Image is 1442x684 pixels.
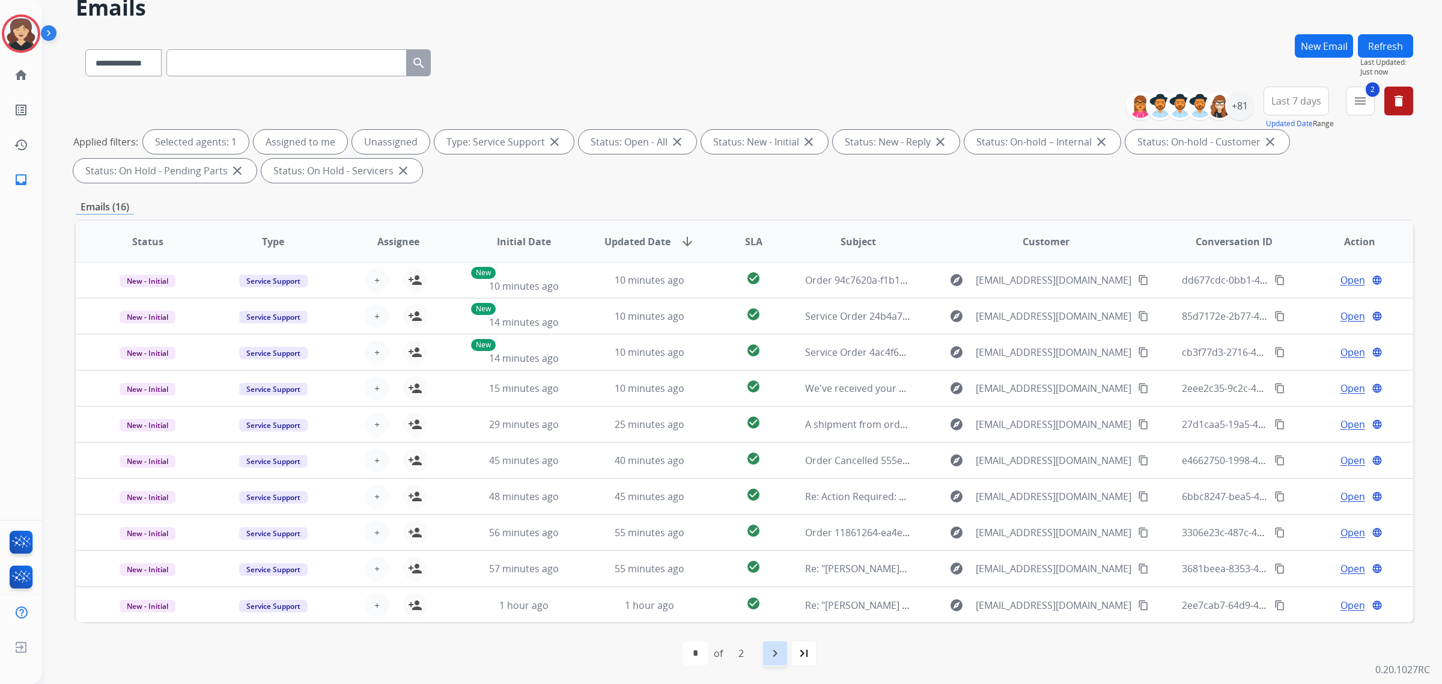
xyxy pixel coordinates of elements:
span: Open [1340,453,1365,468]
mat-icon: delete [1392,94,1406,108]
div: +81 [1225,91,1254,120]
span: 2eee2c35-9c2c-4208-b234-0b0664ee5b0e [1182,382,1367,395]
span: 1 hour ago [499,599,549,612]
button: Updated Date [1266,119,1313,129]
div: Status: On-hold – Internal [964,130,1121,154]
mat-icon: person_add [408,561,422,576]
span: + [374,453,380,468]
div: Type: Service Support [434,130,574,154]
mat-icon: check_circle [746,307,761,322]
div: Status: New - Reply [833,130,960,154]
span: dd677cdc-0bb1-4667-a3ed-d4536fa861e5 [1182,273,1367,287]
mat-icon: close [396,163,410,178]
mat-icon: explore [949,561,964,576]
mat-icon: language [1372,311,1383,322]
span: + [374,309,380,323]
mat-icon: check_circle [746,415,761,430]
span: A shipment from order LI-210585 is out for delivery [805,418,1036,431]
mat-icon: close [230,163,245,178]
mat-icon: content_copy [1138,419,1149,430]
p: New [471,303,496,315]
span: Open [1340,525,1365,540]
span: [EMAIL_ADDRESS][DOMAIN_NAME] [976,417,1131,432]
button: + [365,448,389,472]
p: New [471,267,496,279]
span: New - Initial [120,311,175,323]
span: 55 minutes ago [615,562,684,575]
span: Just now [1360,67,1413,77]
span: New - Initial [120,491,175,504]
mat-icon: language [1372,491,1383,502]
mat-icon: explore [949,598,964,612]
mat-icon: content_copy [1138,455,1149,466]
span: Open [1340,309,1365,323]
mat-icon: content_copy [1274,311,1285,322]
mat-icon: language [1372,563,1383,574]
mat-icon: check_circle [746,379,761,394]
mat-icon: search [412,56,426,70]
button: + [365,304,389,328]
span: [EMAIL_ADDRESS][DOMAIN_NAME] [976,309,1131,323]
mat-icon: person_add [408,381,422,395]
span: Open [1340,489,1365,504]
button: 2 [1346,87,1375,115]
span: Open [1340,561,1365,576]
mat-icon: last_page [797,646,811,661]
div: Unassigned [352,130,430,154]
div: Assigned to me [254,130,347,154]
span: 27d1caa5-19a5-4399-8267-549fd3570385 [1182,418,1365,431]
mat-icon: person_add [408,489,422,504]
mat-icon: content_copy [1274,383,1285,394]
span: 25 minutes ago [615,418,684,431]
button: + [365,521,389,545]
span: 57 minutes ago [489,562,559,575]
span: Last Updated: [1360,58,1413,67]
span: Assignee [377,234,419,249]
span: + [374,525,380,540]
span: 1 hour ago [625,599,674,612]
span: Open [1340,345,1365,359]
mat-icon: check_circle [746,271,761,286]
mat-icon: explore [949,309,964,323]
mat-icon: content_copy [1274,347,1285,358]
mat-icon: language [1372,527,1383,538]
mat-icon: check_circle [746,343,761,358]
span: 55 minutes ago [615,526,684,539]
span: New - Initial [120,383,175,395]
span: [EMAIL_ADDRESS][DOMAIN_NAME] [976,489,1131,504]
mat-icon: content_copy [1138,491,1149,502]
span: New - Initial [120,527,175,540]
button: + [365,593,389,617]
p: Emails (16) [76,200,134,215]
span: + [374,381,380,395]
button: + [365,412,389,436]
span: 56 minutes ago [489,526,559,539]
div: Selected agents: 1 [143,130,249,154]
mat-icon: content_copy [1138,600,1149,611]
span: Service Support [239,275,308,287]
span: Initial Date [497,234,551,249]
span: Open [1340,273,1365,287]
img: avatar [4,17,38,50]
span: 3306e23c-487c-4710-a21a-26b589bbfff5 [1182,526,1361,539]
mat-icon: explore [949,453,964,468]
span: Status [132,234,163,249]
div: of [714,646,723,661]
mat-icon: inbox [14,173,28,187]
span: Service Support [239,600,308,612]
mat-icon: language [1372,383,1383,394]
span: New - Initial [120,563,175,576]
mat-icon: explore [949,525,964,540]
mat-icon: close [802,135,816,149]
span: cb3f77d3-2716-4c38-935a-64861c306b8c [1182,346,1364,359]
span: SLA [745,234,762,249]
span: 48 minutes ago [489,490,559,503]
mat-icon: check_circle [746,451,761,466]
mat-icon: content_copy [1274,419,1285,430]
mat-icon: arrow_downward [680,234,695,249]
mat-icon: person_add [408,309,422,323]
mat-icon: language [1372,419,1383,430]
mat-icon: list_alt [14,103,28,117]
div: Status: On Hold - Pending Parts [73,159,257,183]
span: 45 minutes ago [489,454,559,467]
